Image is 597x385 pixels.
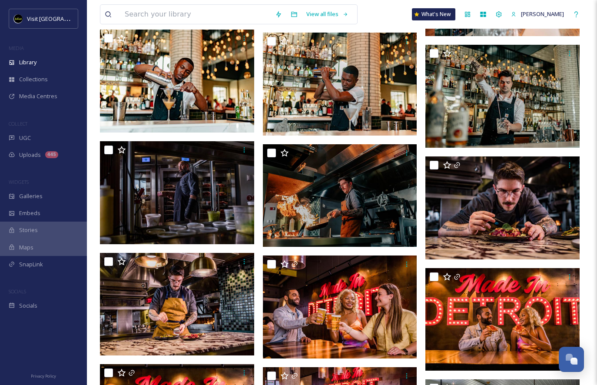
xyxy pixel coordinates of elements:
div: 445 [45,151,58,158]
span: Library [19,58,36,66]
span: Collections [19,75,48,83]
img: Bureau_ApparatusRoom_9902.jpg [425,45,580,148]
img: Bureau_Highlands_9784.jpg [100,141,254,244]
input: Search your library [120,5,271,24]
span: WIDGETS [9,179,29,185]
span: MEDIA [9,45,24,51]
img: Bureau_BuddysPizza_9559 (1).jpg [263,256,417,358]
span: Galleries [19,192,43,200]
span: COLLECT [9,120,27,127]
a: What's New [412,8,455,20]
a: Privacy Policy [31,370,56,381]
a: [PERSON_NAME] [507,6,568,23]
span: [PERSON_NAME] [521,10,564,18]
span: Privacy Policy [31,373,56,379]
a: View all files [302,6,353,23]
span: SOCIALS [9,288,26,295]
span: Socials [19,302,37,310]
span: Media Centres [19,92,57,100]
img: Bureau_ApparatusRoom_9925.jpg [100,30,254,133]
img: Bureau_ApparatusRoom_9919.jpg [263,33,417,136]
img: Bureau_Highlands_9730.jpg [263,144,417,247]
span: Maps [19,243,33,252]
span: UGC [19,134,31,142]
img: VISIT%20DETROIT%20LOGO%20-%20BLACK%20BACKGROUND.png [14,14,23,23]
button: Open Chat [559,347,584,372]
img: Bureau_BuddysPizza_9492 (2).jpg [425,268,580,371]
span: Uploads [19,151,41,159]
span: Embeds [19,209,40,217]
span: SnapLink [19,260,43,269]
img: Bureau_Highlands_9601.jpg [100,253,254,356]
span: Visit [GEOGRAPHIC_DATA] [27,14,94,23]
span: Stories [19,226,38,234]
img: Bureau_Highlands_9632.jpg [425,156,580,259]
